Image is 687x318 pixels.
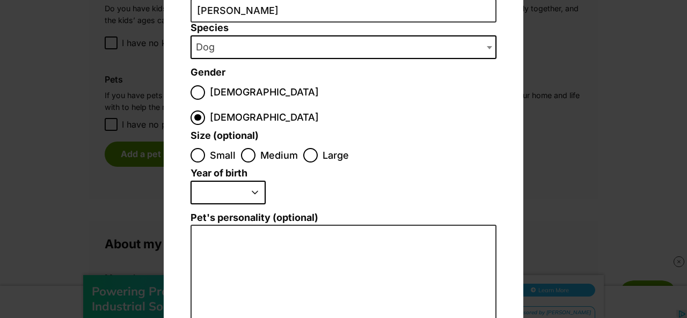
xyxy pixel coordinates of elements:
[260,148,298,162] span: Medium
[259,20,313,73] img: Powering Progress with RS Industrial Solutions
[210,148,236,162] span: Small
[191,130,259,142] label: Size (optional)
[323,148,349,162] span: Large
[92,30,264,60] div: Powering Progress with RS Industrial Solutions
[506,53,595,66] div: Sponsored by [PERSON_NAME]
[210,110,319,125] span: [DEMOGRAPHIC_DATA]
[191,168,247,179] label: Year of birth
[210,85,319,100] span: [DEMOGRAPHIC_DATA]
[191,23,496,34] label: Species
[191,212,496,224] label: Pet's personality (optional)
[505,30,595,43] button: Learn More
[191,67,225,78] label: Gender
[191,35,496,59] span: Dog
[332,27,493,51] div: RS delivers smart solutions to help your business thrive. From connectors to control gear, [PERSO...
[192,40,225,55] span: Dog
